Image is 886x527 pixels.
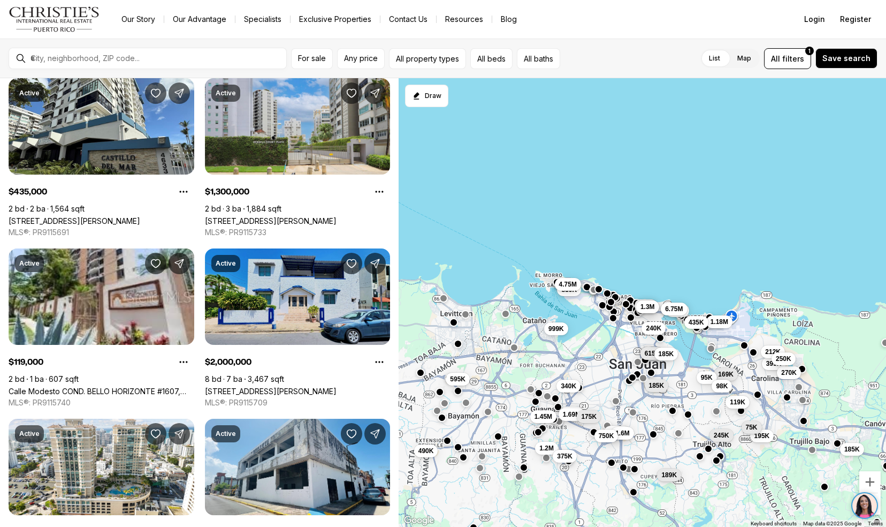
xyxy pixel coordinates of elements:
button: Any price [337,48,385,69]
button: 195K [750,429,774,442]
span: 595K [450,375,465,383]
button: 435K [684,315,708,328]
button: Start drawing [405,85,448,107]
button: 119K [725,395,750,408]
button: All baths [517,48,560,69]
a: 1 PLACID COURT #71, SAN JUAN PR, 00907 [205,387,337,396]
span: Map data ©2025 Google [803,521,861,526]
button: 245K [709,428,734,441]
button: 615K [640,347,664,359]
button: Contact Us [380,12,436,27]
a: 4633 Ave Isla Verde COND CASTILLO DEL MAR #201, CAROLINA PR, 00979 [9,216,140,225]
span: 435K [689,318,704,326]
span: 250K [776,354,791,363]
button: 250K [772,352,796,365]
button: Save search [815,48,877,69]
span: Register [840,15,871,24]
span: 270K [781,368,797,377]
button: For sale [291,48,333,69]
a: Our Advantage [164,12,235,27]
img: logo [9,6,100,32]
button: All beds [470,48,513,69]
button: 169K [714,367,738,380]
span: Any price [344,54,378,63]
button: Property options [173,181,194,202]
span: 95K [700,373,712,381]
span: 75K [745,423,757,432]
button: 4.75M [554,277,581,290]
button: 1.45M [530,410,556,423]
p: Active [19,89,40,97]
label: Map [729,49,760,68]
button: 3.2M [634,299,657,312]
p: Active [19,259,40,268]
button: 75K [741,421,761,434]
span: 615K [644,349,660,357]
button: 1.2M [535,442,558,455]
button: Allfilters1 [764,48,811,69]
label: List [700,49,729,68]
span: 1 [808,47,811,55]
a: Specialists [235,12,290,27]
button: 1.18M [706,315,732,328]
span: For sale [298,54,326,63]
button: Property options [369,181,390,202]
button: Save Property: 103 AVENIDA DE DIEGO #1801 [145,423,166,445]
button: Login [798,9,831,30]
button: 750K [594,430,618,442]
button: 1.2M [666,304,689,317]
span: 195K [754,431,769,440]
button: Share Property [169,253,190,274]
button: 1.3M [636,300,659,313]
a: Resources [437,12,492,27]
button: 240K [641,322,666,335]
button: 189K [657,469,681,481]
p: Active [216,259,236,268]
button: Share Property [169,423,190,445]
a: Calle Modesto COND. BELLO HORIZONTE #1607, SAN JUAN PR, 00924 [9,387,194,396]
span: 999K [548,324,564,333]
span: 119K [730,397,745,406]
button: 490K [414,445,438,457]
span: 245K [714,431,729,439]
img: be3d4b55-7850-4bcb-9297-a2f9cd376e78.png [6,6,31,31]
button: Share Property [364,423,386,445]
span: 490K [418,447,433,455]
span: 1.6M [615,428,630,437]
button: 185K [654,348,678,360]
button: Save Property: 1 PLACID COURT #71 [341,253,362,274]
button: 595K [446,373,470,386]
button: 340K [556,379,581,392]
span: 185K [658,350,674,358]
button: Share Property [169,82,190,104]
button: 185K [839,443,864,456]
span: 6.75M [665,304,683,313]
span: 1.3M [640,302,655,311]
button: 6.75M [661,302,687,315]
button: 185K [644,379,668,392]
p: Active [216,430,236,438]
button: Property options [173,351,194,373]
a: 59 KINGS COURT #503, SAN JUAN PR, 00912 [205,216,337,225]
button: Share Property [364,82,386,104]
p: Active [19,430,40,438]
span: 212K [765,347,781,356]
span: 1.2M [670,306,685,315]
span: All [771,53,780,64]
a: Our Story [113,12,164,27]
button: Save Property: 4633 Ave Isla Verde COND CASTILLO DEL MAR #201 [145,82,166,104]
span: 240K [646,324,661,333]
button: 175K [577,410,601,423]
button: Save Property: 59 KINGS COURT #503 [341,82,362,104]
button: 399K [761,357,785,370]
button: Save Property: CALLE PROGRESO Y TREN [341,423,362,445]
button: 2.4M [560,406,583,419]
button: 999K [544,322,568,335]
span: 169K [718,370,734,378]
button: 1.6M [611,426,634,439]
button: Zoom in [859,471,881,493]
button: 212K [761,345,785,358]
span: filters [782,53,804,64]
span: 1.18M [710,317,728,326]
